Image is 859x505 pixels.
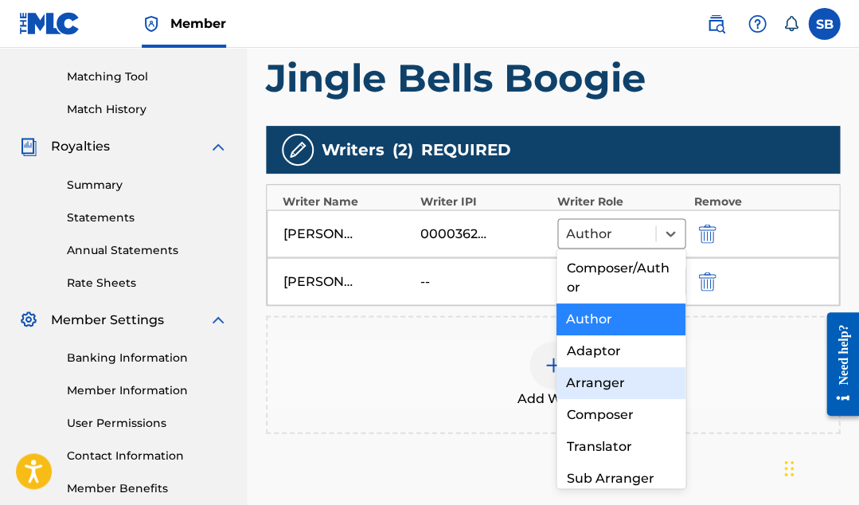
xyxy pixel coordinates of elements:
img: MLC Logo [19,12,80,35]
iframe: Chat Widget [779,429,859,505]
a: Matching Tool [67,69,228,85]
div: Translator [556,431,685,463]
div: Sub Arranger [556,463,685,495]
iframe: Resource Center [814,299,859,430]
a: Statements [67,209,228,225]
img: Member Settings [19,310,38,329]
div: Writer Name [283,193,412,209]
img: add [544,355,563,374]
span: Add Writer [517,389,589,408]
a: Member Benefits [67,480,228,496]
a: Summary [67,176,228,193]
a: Member Information [67,382,228,398]
div: Notifications [783,16,798,32]
a: Match History [67,101,228,118]
span: Member [170,14,226,33]
img: expand [209,310,228,329]
img: search [706,14,725,33]
h1: Jingle Bells Boogie [266,54,840,102]
div: Writer Role [557,193,686,209]
img: expand [209,137,228,156]
a: Annual Statements [67,241,228,258]
img: Royalties [19,137,38,156]
img: 12a2ab48e56ec057fbd8.svg [698,272,716,291]
span: Royalties [51,137,110,156]
img: help [748,14,767,33]
div: Writer IPI [420,193,549,209]
div: Remove [694,193,823,209]
span: Member Settings [51,310,164,329]
a: Public Search [700,8,732,40]
a: Rate Sheets [67,274,228,291]
div: Adaptor [556,335,685,367]
div: Composer/Author [556,252,685,303]
div: Drag [784,444,794,492]
img: 12a2ab48e56ec057fbd8.svg [698,224,716,243]
div: Composer [556,399,685,431]
img: writers [288,140,307,159]
a: Contact Information [67,447,228,464]
img: Top Rightsholder [142,14,161,33]
div: Arranger [556,367,685,399]
span: Writers [322,138,385,162]
div: Help [741,8,773,40]
span: REQUIRED [421,138,511,162]
div: User Menu [808,8,840,40]
a: Banking Information [67,349,228,366]
div: Author [556,303,685,335]
span: ( 2 ) [392,138,413,162]
a: User Permissions [67,414,228,431]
